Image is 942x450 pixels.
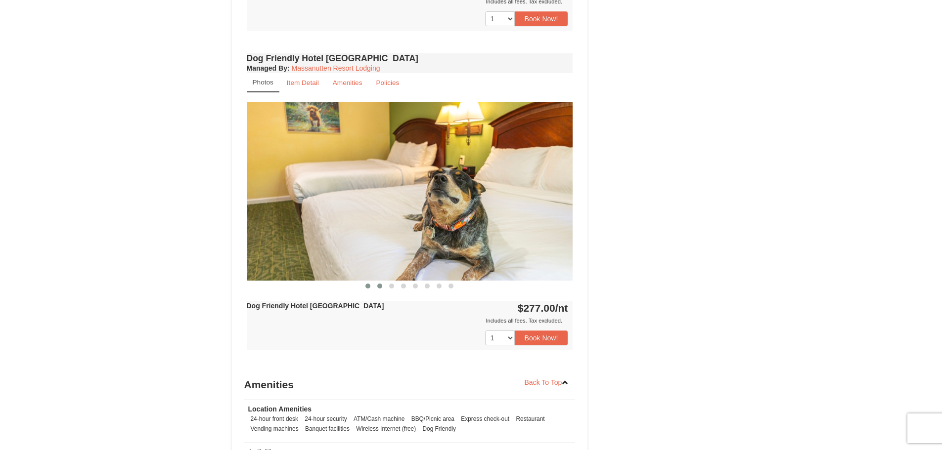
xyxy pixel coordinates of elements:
[247,302,384,310] strong: Dog Friendly Hotel [GEOGRAPHIC_DATA]
[247,53,573,63] h4: Dog Friendly Hotel [GEOGRAPHIC_DATA]
[326,73,369,92] a: Amenities
[354,424,418,434] li: Wireless Internet (free)
[458,414,512,424] li: Express check-out
[248,424,301,434] li: Vending machines
[248,414,301,424] li: 24-hour front desk
[518,375,576,390] a: Back To Top
[253,79,273,86] small: Photos
[515,330,568,345] button: Book Now!
[247,316,568,326] div: Includes all fees. Tax excluded.
[303,424,352,434] li: Banquet facilities
[280,73,325,92] a: Item Detail
[244,375,576,395] h3: Amenities
[302,414,349,424] li: 24-hour security
[247,64,290,72] strong: :
[369,73,405,92] a: Policies
[247,64,287,72] span: Managed By
[292,64,380,72] a: Massanutten Resort Lodging
[333,79,362,86] small: Amenities
[555,302,568,314] span: /nt
[351,414,407,424] li: ATM/Cash machine
[409,414,457,424] li: BBQ/Picnic area
[420,424,458,434] li: Dog Friendly
[513,414,547,424] li: Restaurant
[247,102,573,280] img: 18876286-336-12a840d7.jpg
[248,405,312,413] strong: Location Amenities
[287,79,319,86] small: Item Detail
[518,302,568,314] strong: $277.00
[247,73,279,92] a: Photos
[376,79,399,86] small: Policies
[515,11,568,26] button: Book Now!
